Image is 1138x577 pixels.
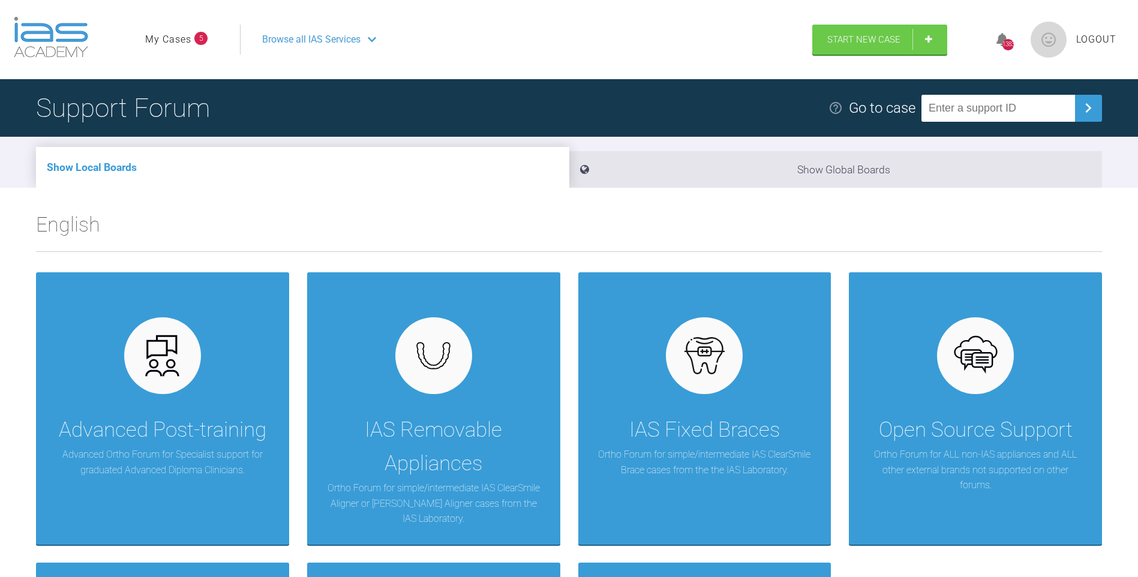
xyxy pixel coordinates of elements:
p: Ortho Forum for ALL non-IAS appliances and ALL other external brands not supported on other forums. [867,447,1084,493]
a: Start New Case [812,25,947,55]
div: 1383 [1002,39,1014,50]
div: IAS Fixed Braces [629,413,780,447]
a: Logout [1076,32,1116,47]
h1: Support Forum [36,87,210,129]
div: Go to case [849,97,915,119]
p: Ortho Forum for simple/intermediate IAS ClearSmile Brace cases from the the IAS Laboratory. [596,447,813,477]
img: advanced.73cea251.svg [139,333,185,379]
img: removables.927eaa4e.svg [410,338,457,373]
p: Ortho Forum for simple/intermediate IAS ClearSmile Aligner or [PERSON_NAME] Aligner cases from th... [325,480,542,527]
img: help.e70b9f3d.svg [828,101,843,115]
img: logo-light.3e3ef733.png [14,17,88,58]
a: IAS Fixed BracesOrtho Forum for simple/intermediate IAS ClearSmile Brace cases from the the IAS L... [578,272,831,545]
div: Advanced Post-training [59,413,266,447]
p: Advanced Ortho Forum for Specialist support for graduated Advanced Diploma Clinicians. [54,447,271,477]
span: Browse all IAS Services [262,32,361,47]
a: Open Source SupportOrtho Forum for ALL non-IAS appliances and ALL other external brands not suppo... [849,272,1102,545]
img: opensource.6e495855.svg [953,333,999,379]
img: profile.png [1031,22,1067,58]
a: IAS Removable AppliancesOrtho Forum for simple/intermediate IAS ClearSmile Aligner or [PERSON_NAM... [307,272,560,545]
img: fixed.9f4e6236.svg [681,333,728,379]
span: 5 [194,32,208,45]
span: Start New Case [827,34,900,45]
a: My Cases [145,32,191,47]
div: Open Source Support [879,413,1073,447]
div: IAS Removable Appliances [325,413,542,480]
input: Enter a support ID [921,95,1075,122]
li: Show Local Boards [36,147,569,188]
h2: English [36,208,1102,251]
a: Advanced Post-trainingAdvanced Ortho Forum for Specialist support for graduated Advanced Diploma ... [36,272,289,545]
li: Show Global Boards [569,151,1103,188]
img: chevronRight.28bd32b0.svg [1079,98,1098,118]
